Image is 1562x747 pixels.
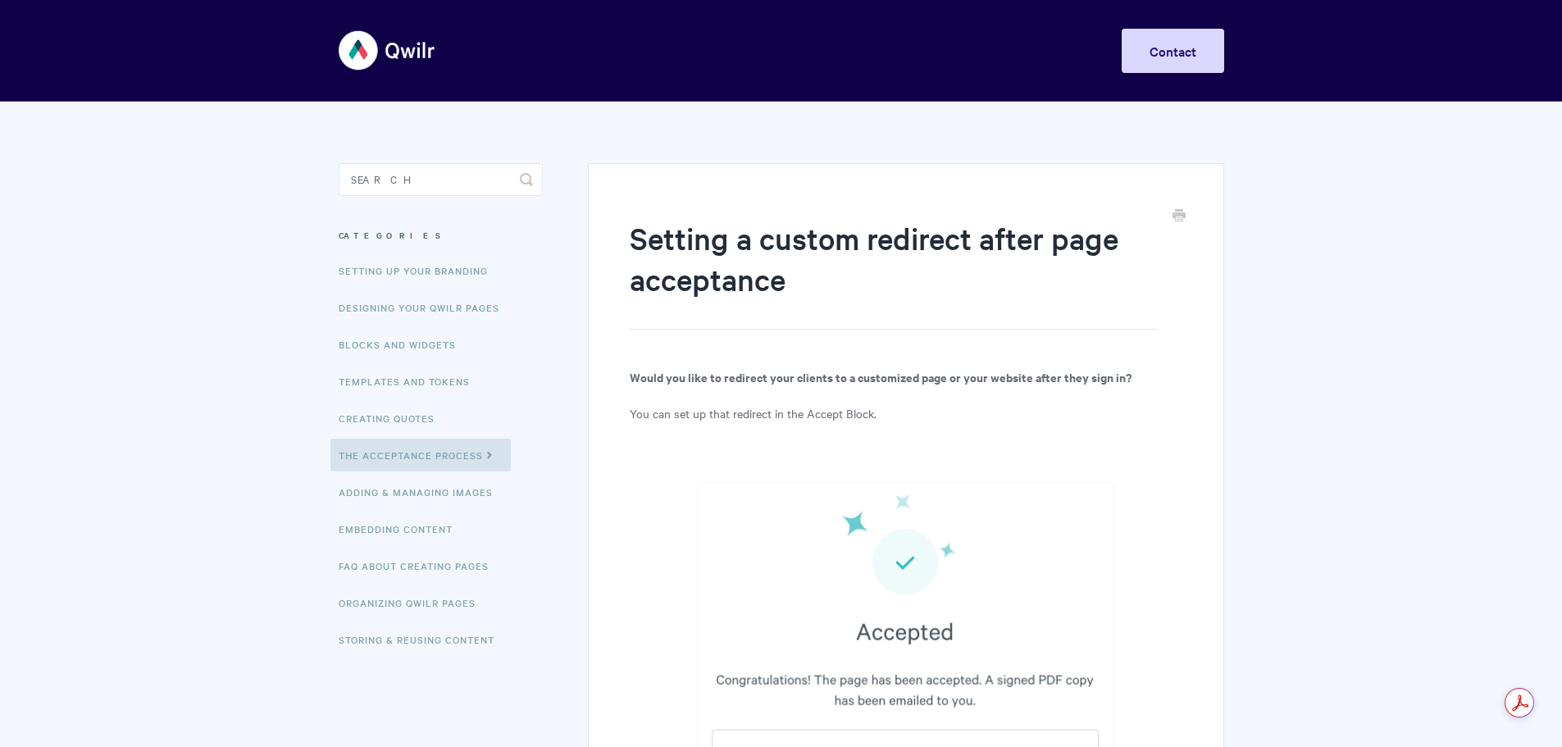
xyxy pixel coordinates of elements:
p: You can set up that redirect in the Accept Block. [630,403,1182,423]
img: Qwilr Help Center [339,20,436,81]
a: Creating Quotes [339,402,447,435]
a: Templates and Tokens [339,365,482,398]
a: Print this Article [1173,207,1186,225]
a: Setting up your Branding [339,254,500,287]
a: Storing & Reusing Content [339,623,507,656]
h3: Categories [339,221,543,250]
h1: Setting a custom redirect after page acceptance [630,217,1157,330]
a: Embedding Content [339,512,465,545]
a: Contact [1122,29,1224,73]
b: Would you like to redirect your clients to a customized page or your website after they sign in? [630,368,1132,385]
a: Adding & Managing Images [339,476,505,508]
a: Organizing Qwilr Pages [339,586,488,619]
a: FAQ About Creating Pages [339,549,501,582]
a: The Acceptance Process [330,439,511,471]
a: Blocks and Widgets [339,328,468,361]
input: Search [339,163,543,196]
a: Designing Your Qwilr Pages [339,291,512,324]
